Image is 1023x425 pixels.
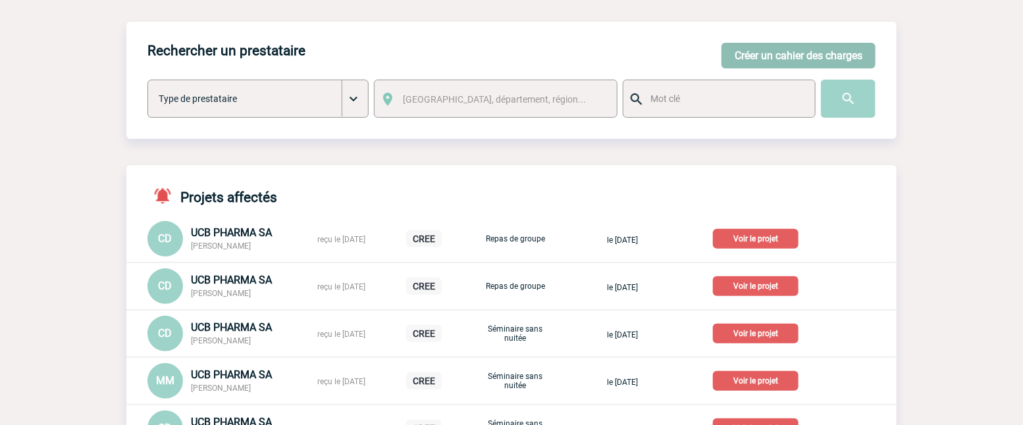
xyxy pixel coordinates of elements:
[713,279,804,291] a: Voir le projet
[317,235,365,244] span: reçu le [DATE]
[153,186,180,205] img: notifications-active-24-px-r.png
[159,280,172,292] span: CD
[713,324,799,343] p: Voir le projet
[713,229,799,249] p: Voir le projet
[191,274,272,286] span: UCB PHARMA SA
[483,324,548,343] p: Séminaire sans nuitée
[647,90,803,107] input: Mot clé
[191,289,251,298] span: [PERSON_NAME]
[159,232,172,245] span: CD
[483,234,548,243] p: Repas de groupe
[713,276,799,296] p: Voir le projet
[156,374,174,387] span: MM
[713,232,804,244] a: Voir le projet
[713,371,799,391] p: Voir le projet
[406,325,442,342] p: CREE
[159,327,172,339] span: CD
[608,236,639,245] span: le [DATE]
[191,321,272,334] span: UCB PHARMA SA
[191,336,251,345] span: [PERSON_NAME]
[406,278,442,295] p: CREE
[317,377,365,386] span: reçu le [DATE]
[147,186,277,205] h4: Projets affectés
[608,330,639,339] span: le [DATE]
[191,226,272,239] span: UCB PHARMA SA
[317,330,365,339] span: reçu le [DATE]
[191,384,251,393] span: [PERSON_NAME]
[191,241,251,251] span: [PERSON_NAME]
[147,43,305,59] h4: Rechercher un prestataire
[191,368,272,381] span: UCB PHARMA SA
[317,282,365,291] span: reçu le [DATE]
[406,372,442,389] p: CREE
[713,374,804,386] a: Voir le projet
[483,372,548,390] p: Séminaire sans nuitée
[406,230,442,247] p: CREE
[608,378,639,387] span: le [DATE]
[404,94,587,105] span: [GEOGRAPHIC_DATA], département, région...
[608,283,639,292] span: le [DATE]
[483,282,548,291] p: Repas de groupe
[713,326,804,339] a: Voir le projet
[821,80,876,118] input: Submit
